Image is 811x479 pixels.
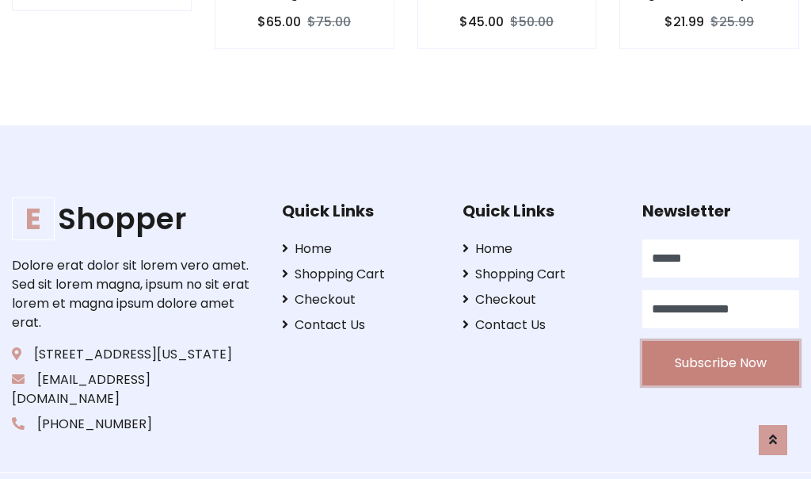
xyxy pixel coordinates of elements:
h1: Shopper [12,201,257,237]
h6: $21.99 [664,14,704,29]
a: EShopper [12,201,257,237]
a: Contact Us [282,316,439,335]
h6: $65.00 [257,14,301,29]
h5: Newsletter [642,201,799,220]
a: Home [463,239,619,259]
a: Checkout [282,290,439,309]
h6: $45.00 [459,14,504,29]
p: [STREET_ADDRESS][US_STATE] [12,345,257,364]
h5: Quick Links [463,201,619,220]
a: Contact Us [463,316,619,335]
button: Subscribe Now [642,341,799,385]
p: [EMAIL_ADDRESS][DOMAIN_NAME] [12,370,257,408]
a: Shopping Cart [282,265,439,284]
p: [PHONE_NUMBER] [12,415,257,434]
span: E [12,197,55,240]
del: $75.00 [307,13,351,31]
a: Home [282,239,439,259]
a: Checkout [463,290,619,309]
a: Shopping Cart [463,265,619,284]
del: $25.99 [710,13,754,31]
h5: Quick Links [282,201,439,220]
p: Dolore erat dolor sit lorem vero amet. Sed sit lorem magna, ipsum no sit erat lorem et magna ipsu... [12,256,257,332]
del: $50.00 [510,13,554,31]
